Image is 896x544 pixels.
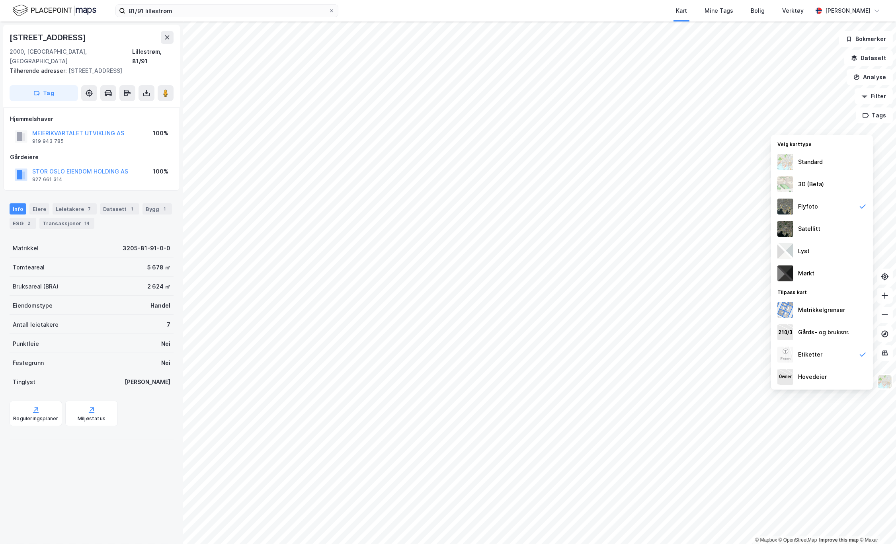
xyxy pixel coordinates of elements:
div: [PERSON_NAME] [125,377,170,387]
div: Nei [161,339,170,349]
div: Matrikkel [13,244,39,253]
div: 1 [161,205,169,213]
img: luj3wr1y2y3+OchiMxRmMxRlscgabnMEmZ7DJGWxyBpucwSZnsMkZbHIGm5zBJmewyRlscgabnMEmZ7DJGWxyBpucwSZnsMkZ... [777,243,793,259]
div: Mine Tags [705,6,733,16]
button: Datasett [844,50,893,66]
div: Hjemmelshaver [10,114,173,124]
a: OpenStreetMap [779,537,817,543]
div: ESG [10,218,36,229]
img: Z [877,374,892,389]
div: 5 678 ㎡ [147,263,170,272]
div: Gårdeiere [10,152,173,162]
div: 100% [153,167,168,176]
div: Tomteareal [13,263,45,272]
div: Gårds- og bruksnr. [798,328,849,337]
div: Info [10,203,26,214]
div: Nei [161,358,170,368]
div: Etiketter [798,350,822,359]
img: Z [777,199,793,214]
img: 9k= [777,221,793,237]
div: Eiendomstype [13,301,53,310]
div: Verktøy [782,6,804,16]
div: Standard [798,157,823,167]
div: Punktleie [13,339,39,349]
div: 927 661 314 [32,176,62,183]
div: Lillestrøm, 81/91 [132,47,174,66]
div: [STREET_ADDRESS] [10,66,167,76]
a: Improve this map [819,537,859,543]
div: 7 [167,320,170,330]
div: Tinglyst [13,377,35,387]
div: Hovedeier [798,372,827,382]
div: Bruksareal (BRA) [13,282,59,291]
div: 2 624 ㎡ [147,282,170,291]
img: Z [777,176,793,192]
span: Tilhørende adresser: [10,67,68,74]
img: logo.f888ab2527a4732fd821a326f86c7f29.svg [13,4,96,18]
div: Bygg [143,203,172,214]
div: Tilpass kart [771,285,873,299]
div: 3205-81-91-0-0 [123,244,170,253]
div: Leietakere [53,203,97,214]
div: Flyfoto [798,202,818,211]
div: [PERSON_NAME] [825,6,871,16]
div: Satellitt [798,224,820,234]
div: Antall leietakere [13,320,59,330]
button: Tag [10,85,78,101]
div: Mørkt [798,269,814,278]
div: 100% [153,129,168,138]
div: 1 [128,205,136,213]
div: Bolig [751,6,765,16]
div: Datasett [100,203,139,214]
img: nCdM7BzjoCAAAAAElFTkSuQmCC [777,265,793,281]
div: Festegrunn [13,358,44,368]
div: 919 943 785 [32,138,64,144]
button: Analyse [847,69,893,85]
div: Kart [676,6,687,16]
img: cadastreBorders.cfe08de4b5ddd52a10de.jpeg [777,302,793,318]
div: Eiere [29,203,49,214]
img: Z [777,154,793,170]
div: Lyst [798,246,810,256]
div: Handel [150,301,170,310]
button: Filter [855,88,893,104]
input: Søk på adresse, matrikkel, gårdeiere, leietakere eller personer [125,5,328,17]
div: Velg karttype [771,136,873,151]
div: 2000, [GEOGRAPHIC_DATA], [GEOGRAPHIC_DATA] [10,47,132,66]
img: majorOwner.b5e170eddb5c04bfeeff.jpeg [777,369,793,385]
img: Z [777,347,793,363]
button: Tags [856,107,893,123]
div: Matrikkelgrenser [798,305,845,315]
button: Bokmerker [839,31,893,47]
div: 2 [25,219,33,227]
div: Transaksjoner [39,218,94,229]
a: Mapbox [755,537,777,543]
div: 3D (Beta) [798,179,824,189]
img: cadastreKeys.547ab17ec502f5a4ef2b.jpeg [777,324,793,340]
div: Reguleringsplaner [13,415,58,422]
div: 7 [86,205,94,213]
div: 14 [83,219,91,227]
iframe: Chat Widget [856,506,896,544]
div: Miljøstatus [78,415,105,422]
div: [STREET_ADDRESS] [10,31,88,44]
div: Kontrollprogram for chat [856,506,896,544]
